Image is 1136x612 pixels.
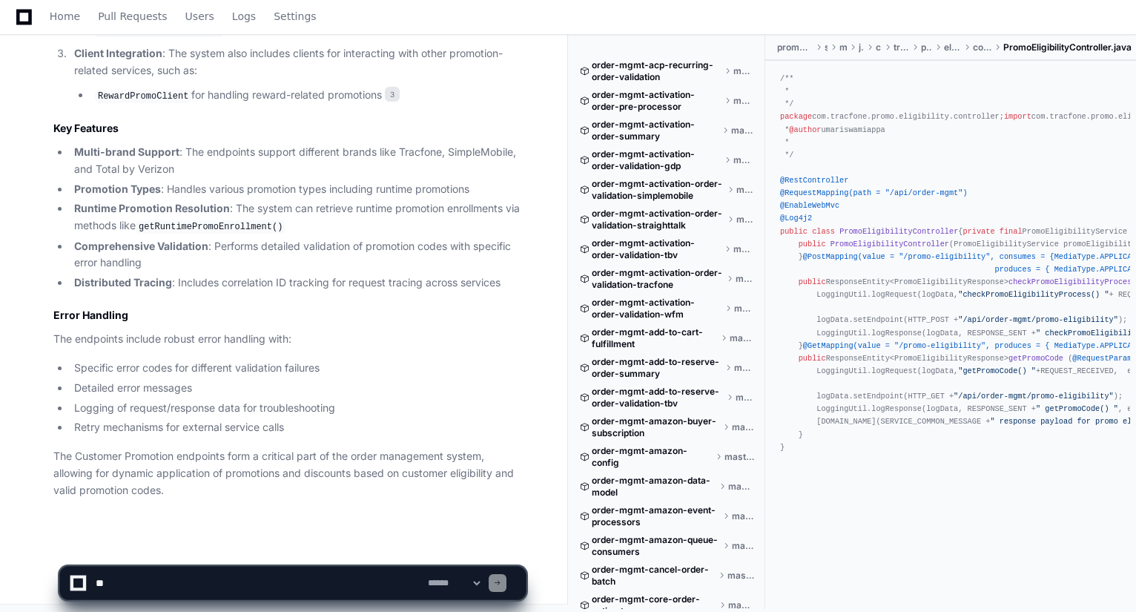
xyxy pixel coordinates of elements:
[592,89,721,113] span: order-mgmt-activation-order-pre-processor
[944,42,961,53] span: eligibility
[958,366,1036,375] span: "getPromoCode() "
[728,481,754,493] span: master
[70,181,526,198] li: : Handles various promotion types including runtime promotions
[592,504,720,528] span: order-mgmt-amazon-event-processors
[731,125,754,136] span: master
[734,303,754,315] span: master
[274,12,316,21] span: Settings
[734,362,754,374] span: master
[830,240,949,249] span: PromoEligibilityController
[1003,42,1132,53] span: PromoEligibilityController.java
[136,220,285,234] code: getRuntimePromoEnrollment()
[74,182,161,195] strong: Promotion Types
[592,119,719,142] span: order-mgmt-activation-order-summary
[53,331,526,348] p: The endpoints include robust error handling with:
[70,419,526,436] li: Retry mechanisms for external service calls
[592,148,721,172] span: order-mgmt-activation-order-validation-gdp
[876,42,882,53] span: com
[780,112,812,121] span: package
[799,354,826,363] span: public
[839,42,847,53] span: main
[789,125,821,134] span: @author
[733,95,754,107] span: master
[732,540,754,552] span: master
[70,274,526,292] li: : Includes correlation ID tracking for request tracing across services
[954,392,1114,401] span: "/api/order-mgmt/promo-eligibility"
[74,45,526,79] p: : The system also includes clients for interacting with other promotion-related services, such as:
[780,73,1121,454] div: com.tracfone.promo.eligibility.controller; com.tracfone.promo.eligibility.model.PromoEligibilityR...
[592,297,722,320] span: order-mgmt-activation-order-validation-wfm
[592,475,716,499] span: order-mgmt-amazon-data-model
[90,87,526,105] li: for handling reward-related promotions
[736,273,754,285] span: master
[74,145,179,158] strong: Multi-brand Support
[812,227,835,236] span: class
[733,154,754,166] span: master
[74,276,172,289] strong: Distributed Tracing
[730,332,754,344] span: master
[894,42,910,53] span: tracfone
[780,176,848,185] span: @RestController
[385,87,400,102] span: 3
[799,240,826,249] span: public
[736,214,754,226] span: master
[592,386,724,409] span: order-mgmt-add-to-reserve-order-validation-tbv
[839,227,958,236] span: PromoEligibilityController
[592,534,720,558] span: order-mgmt-amazon-queue-consumers
[592,208,724,231] span: order-mgmt-activation-order-validation-straighttalk
[53,448,526,499] p: The Customer Promotion endpoints form a critical part of the order management system, allowing fo...
[592,356,722,380] span: order-mgmt-add-to-reserve-order-summary
[70,200,526,234] li: : The system can retrieve runtime promotion enrollments via methods like
[592,59,721,83] span: order-mgmt-acp-recurring-order-validation
[780,201,839,210] span: @EnableWebMvc
[780,188,968,197] span: @RequestMapping(path = "/api/order-mgmt")
[780,214,812,223] span: @Log4j2
[70,238,526,272] li: : Performs detailed validation of promotion codes with specific error handling
[1004,112,1031,121] span: import
[799,277,826,286] span: public
[592,415,720,439] span: order-mgmt-amazon-buyer-subscription
[1000,227,1023,236] span: final
[780,227,808,236] span: public
[724,451,754,463] span: master
[74,240,208,252] strong: Comprehensive Validation
[958,290,1109,299] span: "checkPromoEligibilityProcess() "
[736,184,754,196] span: master
[185,12,214,21] span: Users
[592,267,724,291] span: order-mgmt-activation-order-validation-tracfone
[859,42,864,53] span: java
[825,42,828,53] span: src
[50,12,80,21] span: Home
[592,445,713,469] span: order-mgmt-amazon-config
[70,380,526,397] li: Detailed error messages
[777,42,813,53] span: promo-eligibility
[962,227,994,236] span: private
[95,24,224,37] code: PromoEligibilityService
[98,12,167,21] span: Pull Requests
[95,90,191,103] code: RewardPromoClient
[70,144,526,178] li: : The endpoints support different brands like Tracfone, SimpleMobile, and Total by Verizon
[592,178,724,202] span: order-mgmt-activation-order-validation-simplemobile
[592,326,718,350] span: order-mgmt-add-to-cart-fulfillment
[70,400,526,417] li: Logging of request/response data for troubleshooting
[921,42,932,53] span: promo
[74,202,230,214] strong: Runtime Promotion Resolution
[70,360,526,377] li: Specific error codes for different validation failures
[732,421,754,433] span: master
[736,392,754,404] span: master
[74,47,162,59] strong: Client Integration
[1036,404,1118,413] span: " getPromoCode() "
[958,315,1118,324] span: "/api/order-mgmt/promo-eligibility"
[53,121,526,136] h2: Key Features
[732,510,754,522] span: master
[733,243,754,255] span: master
[1008,354,1063,363] span: getPromoCode
[232,12,256,21] span: Logs
[53,308,526,323] h2: Error Handling
[973,42,991,53] span: controller
[733,65,754,77] span: master
[592,237,721,261] span: order-mgmt-activation-order-validation-tbv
